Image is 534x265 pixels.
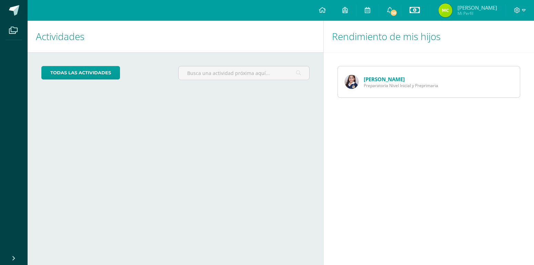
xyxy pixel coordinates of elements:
[439,3,452,17] img: abf1d429d7029fb73fad817ba9fc2dd9.png
[364,76,405,83] a: [PERSON_NAME]
[457,10,497,16] span: Mi Perfil
[41,66,120,79] a: todas las Actividades
[364,83,438,88] span: Preparatoria Nivel Inicial y Preprimaria
[345,75,359,89] img: 55a249274fb2a38e66d680b9df7d70b7.png
[457,4,497,11] span: [PERSON_NAME]
[36,21,315,52] h1: Actividades
[390,9,397,17] span: 58
[332,21,526,52] h1: Rendimiento de mis hijos
[179,66,309,80] input: Busca una actividad próxima aquí...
